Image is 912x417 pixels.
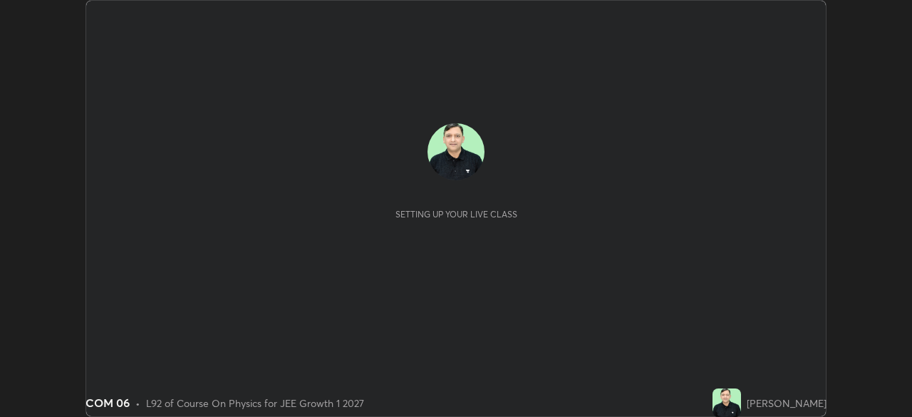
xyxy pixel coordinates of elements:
[395,209,517,220] div: Setting up your live class
[146,396,364,411] div: L92 of Course On Physics for JEE Growth 1 2027
[85,394,130,411] div: COM 06
[712,388,741,417] img: 2fdfe559f7d547ac9dedf23c2467b70e.jpg
[427,123,484,180] img: 2fdfe559f7d547ac9dedf23c2467b70e.jpg
[135,396,140,411] div: •
[747,396,826,411] div: [PERSON_NAME]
